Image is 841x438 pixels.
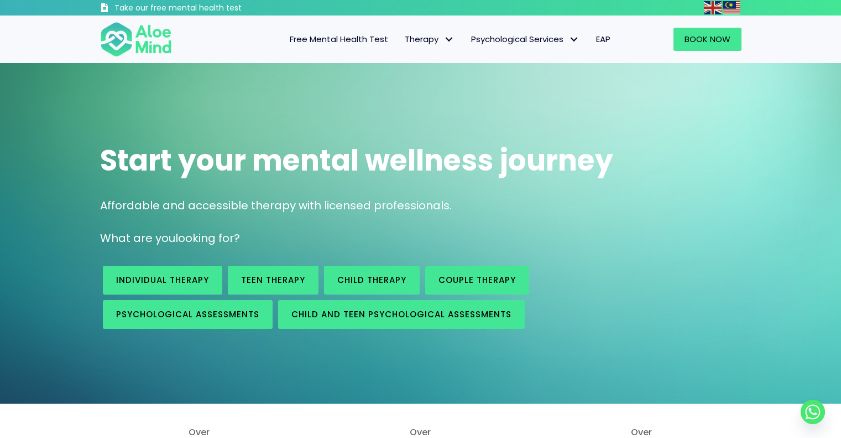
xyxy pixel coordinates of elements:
[241,274,305,286] span: Teen Therapy
[723,1,741,14] a: Malay
[596,33,610,45] span: EAP
[100,3,301,16] a: Take our free mental health test
[471,33,579,45] span: Psychological Services
[441,32,457,48] span: Therapy: submenu
[103,300,273,329] a: Psychological assessments
[673,28,741,51] a: Book Now
[704,1,722,14] img: en
[290,33,388,45] span: Free Mental Health Test
[186,28,619,51] nav: Menu
[291,308,511,320] span: Child and Teen Psychological assessments
[228,266,318,295] a: Teen Therapy
[405,33,455,45] span: Therapy
[324,266,420,295] a: Child Therapy
[588,28,619,51] a: EAP
[463,28,588,51] a: Psychological ServicesPsychological Services: submenu
[281,28,396,51] a: Free Mental Health Test
[337,274,406,286] span: Child Therapy
[704,1,723,14] a: English
[566,32,582,48] span: Psychological Services: submenu
[685,33,730,45] span: Book Now
[278,300,525,329] a: Child and Teen Psychological assessments
[103,266,222,295] a: Individual therapy
[723,1,740,14] img: ms
[100,140,613,181] span: Start your mental wellness journey
[396,28,463,51] a: TherapyTherapy: submenu
[116,274,209,286] span: Individual therapy
[100,230,175,246] span: What are you
[100,21,172,58] img: Aloe mind Logo
[801,400,825,424] a: Whatsapp
[175,230,240,246] span: looking for?
[425,266,529,295] a: Couple therapy
[438,274,516,286] span: Couple therapy
[100,198,741,214] p: Affordable and accessible therapy with licensed professionals.
[114,3,301,14] h3: Take our free mental health test
[116,308,259,320] span: Psychological assessments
